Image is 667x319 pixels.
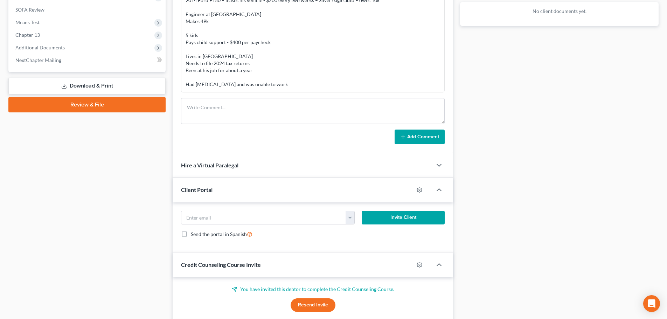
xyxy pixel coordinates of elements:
[466,8,653,15] p: No client documents yet.
[15,19,40,25] span: Means Test
[15,44,65,50] span: Additional Documents
[8,97,166,112] a: Review & File
[291,298,335,312] button: Resend Invite
[643,295,660,312] div: Open Intercom Messenger
[10,4,166,16] a: SOFA Review
[362,211,445,225] button: Invite Client
[395,130,445,144] button: Add Comment
[15,7,44,13] span: SOFA Review
[181,261,261,268] span: Credit Counseling Course Invite
[15,57,61,63] span: NextChapter Mailing
[181,211,346,224] input: Enter email
[181,186,213,193] span: Client Portal
[15,32,40,38] span: Chapter 13
[181,162,238,168] span: Hire a Virtual Paralegal
[8,78,166,94] a: Download & Print
[181,286,445,293] p: You have invited this debtor to complete the Credit Counseling Course.
[191,231,247,237] span: Send the portal in Spanish
[10,54,166,67] a: NextChapter Mailing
